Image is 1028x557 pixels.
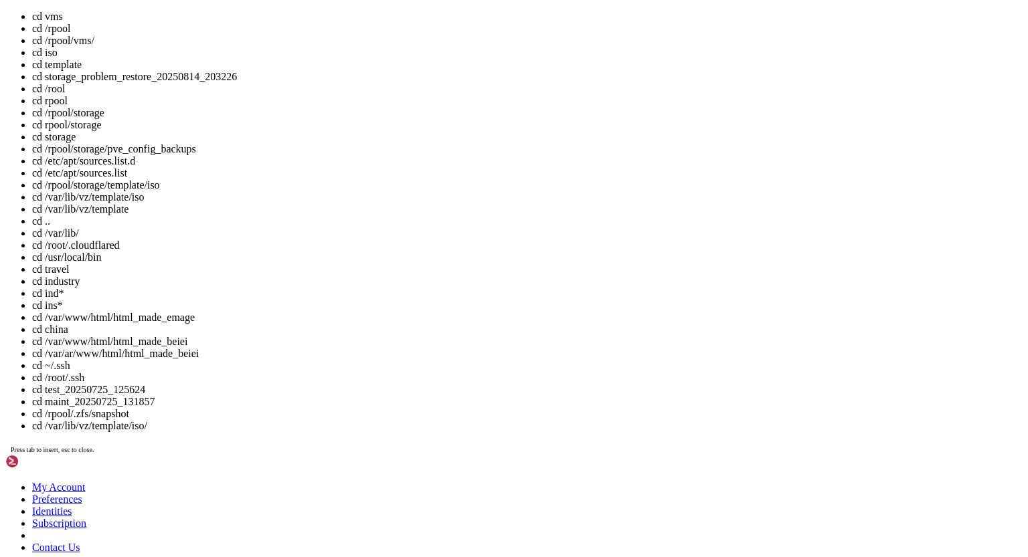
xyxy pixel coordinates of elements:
[32,384,1023,396] li: cd test_20250725_125624
[50,164,61,176] span: 数
[56,449,67,460] span: 成
[32,107,1023,119] li: cd /rpool/storage
[77,142,88,153] span: 复
[56,210,67,221] span: 证
[5,267,853,278] x-row: rpool/storage_problem_restore_20250815_175153 7.52G 766G 7.52G /rpool/storage_problem_restore_202...
[56,426,67,437] span: 份
[78,437,90,449] span: 被
[135,426,146,437] span: 置
[32,348,1023,360] li: cd /var/ar/www/html/html_made_beiei
[123,392,135,403] span: 个
[33,449,44,460] span: 置
[44,119,55,130] span: 标
[32,372,1023,384] li: cd /root/.ssh
[32,312,1023,324] li: cd /var/www/html/html_made_emage
[66,210,78,221] span: 修
[5,324,853,335] x-row: rpool/vms_problem_restore_20250815_163629/vm-100-disk-2 64K 766G 64K -
[32,288,1023,300] li: cd ind*
[88,62,100,74] span: 集
[77,187,88,199] span: 据
[38,153,50,164] span: 在
[67,426,78,437] span: 体
[32,131,1023,143] li: cd storage
[55,74,66,85] span: 心
[27,460,32,471] span: @
[21,210,33,221] span: 最
[32,143,1023,155] li: cd /rpool/storage/pve_config_backups
[90,426,101,437] span: 已
[123,437,135,449] span: 恢
[55,187,66,199] span: 户
[156,403,167,415] span: 文
[156,119,167,130] span: 建
[88,187,100,199] span: 已
[66,51,77,62] span: 验
[66,187,78,199] span: 数
[83,153,94,164] span: 前
[21,142,33,153] span: 步
[22,426,33,437] span: 系
[5,290,853,301] x-row: rpool/vms_problem_restore_20250815_163629 6.20G 766G 96K /rpool/vms_problem_restore_20250815_163629
[32,47,1023,59] li: cd iso
[55,62,66,74] span: 心
[100,187,111,199] span: 成
[161,51,172,62] span: 数
[5,74,853,85] x-row: rpool/storage
[100,369,112,380] span: 查
[32,420,1023,432] li: cd /var/lib/vz/template/iso/
[139,153,151,164] span: 户
[66,119,78,130] span: 目
[169,74,181,85] span: 存
[98,28,110,39] span: 份
[32,506,72,517] a: Identities
[146,392,157,403] span: 件
[120,28,132,39] span: 清
[61,176,72,187] span: 时
[72,176,83,187] span: 备
[33,96,44,108] span: 建
[27,187,38,199] span: ✅
[32,191,1023,203] li: cd /var/lib/vz/template/iso
[5,221,853,233] x-row: NAME USED AVAIL REFER MOUNTPOINT
[316,108,327,119] span: 录
[5,176,853,187] x-row: ...
[100,210,112,221] span: 的
[33,437,45,449] span: 户
[5,437,17,449] span: ✅
[56,96,67,108] span: 目
[21,51,33,62] span: 步
[162,153,173,164] span: 据
[5,28,853,39] x-row: --> Proxmox
[133,51,145,62] span: 心
[110,142,122,153] span: 数
[5,278,853,290] x-row: rpool/vms 0B 766G 96K /rpool/vms
[305,108,316,119] span: 目
[5,426,17,437] span: ✅
[66,74,78,85] span: 数
[5,5,853,17] x-row: removed '/rpool/storage/pve_config_backups/pve-config-20250815_165806.tar.gz'
[139,210,151,221] span: 构
[5,153,853,164] x-row: ...
[5,335,853,346] x-row: rpool/vms_problem_restore_20250815_175153 56K 766G 96K /rpool/vms_problem_restore_20250815_175153
[5,346,853,358] x-row: rpool/vms_problem_restore_20250815_175153/vm-999-disk-0 56K 766G 56K -
[50,153,61,164] span: 恢
[5,142,853,153] x-row: --> 6/6: ...
[5,255,853,267] x-row: rpool/storage_problem_restore_20250815_135745 6.32G 766G 6.32G /rpool/storage_problem_restore_202...
[5,210,853,221] x-row: --> ZFS ...
[72,164,83,176] span: 到
[56,369,67,380] span: 据
[5,96,853,108] x-row: --> ...
[32,227,1023,239] li: cd /var/lib/
[148,62,159,74] span: 存
[32,275,1023,288] li: cd industry
[44,187,55,199] span: 用
[77,51,88,62] span: 证
[89,369,100,380] span: 检
[117,153,128,164] span: 的
[5,51,853,62] x-row: --> 5/6: ZFS ...
[159,62,171,74] span: 在
[66,369,78,380] span: 状
[45,437,56,449] span: 数
[145,187,156,199] span: 。
[166,380,177,392] span: 个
